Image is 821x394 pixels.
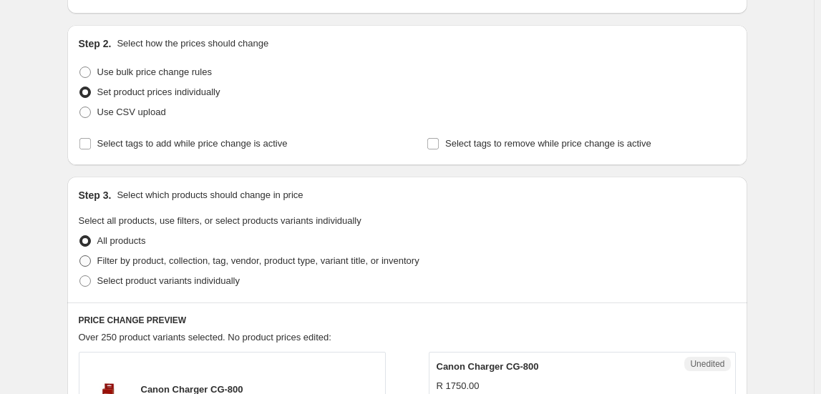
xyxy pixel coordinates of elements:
[117,188,303,202] p: Select which products should change in price
[79,215,361,226] span: Select all products, use filters, or select products variants individually
[97,255,419,266] span: Filter by product, collection, tag, vendor, product type, variant title, or inventory
[79,332,331,343] span: Over 250 product variants selected. No product prices edited:
[437,361,539,372] span: Canon Charger CG-800
[97,138,288,149] span: Select tags to add while price change is active
[97,67,212,77] span: Use bulk price change rules
[437,379,480,393] div: R 1750.00
[445,138,651,149] span: Select tags to remove while price change is active
[79,315,736,326] h6: PRICE CHANGE PREVIEW
[97,107,166,117] span: Use CSV upload
[97,235,146,246] span: All products
[97,275,240,286] span: Select product variants individually
[79,188,112,202] h2: Step 3.
[79,36,112,51] h2: Step 2.
[97,87,220,97] span: Set product prices individually
[117,36,268,51] p: Select how the prices should change
[690,358,724,370] span: Unedited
